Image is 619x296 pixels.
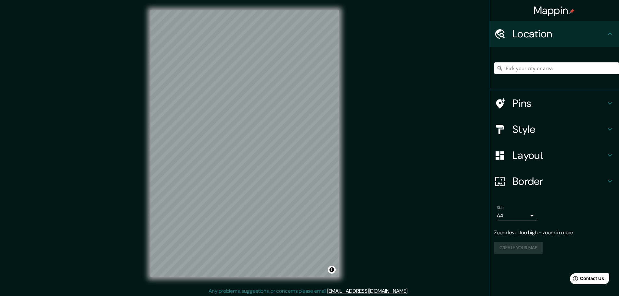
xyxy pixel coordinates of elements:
[534,4,575,17] h4: Mappin
[489,116,619,142] div: Style
[489,168,619,194] div: Border
[512,123,606,136] h4: Style
[561,271,612,289] iframe: Help widget launcher
[569,9,574,14] img: pin-icon.png
[489,21,619,47] div: Location
[512,27,606,40] h4: Location
[497,211,536,221] div: A4
[494,62,619,74] input: Pick your city or area
[328,266,336,274] button: Toggle attribution
[512,175,606,188] h4: Border
[512,149,606,162] h4: Layout
[150,10,339,277] canvas: Map
[209,287,408,295] p: Any problems, suggestions, or concerns please email .
[409,287,411,295] div: .
[327,288,407,294] a: [EMAIL_ADDRESS][DOMAIN_NAME]
[497,205,504,211] label: Size
[489,142,619,168] div: Layout
[489,90,619,116] div: Pins
[512,97,606,110] h4: Pins
[494,229,614,237] p: Zoom level too high - zoom in more
[408,287,409,295] div: .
